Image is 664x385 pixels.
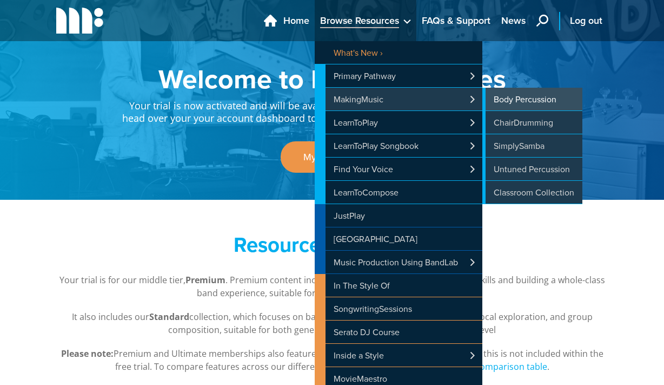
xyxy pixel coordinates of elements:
[570,14,602,28] span: Log out
[283,14,309,28] span: Home
[315,134,482,157] a: LearnToPlay Songbook
[56,273,608,299] p: Your trial is for our middle tier, . Premium content includes resources for multi-instrumental sk...
[315,111,482,134] a: LearnToPlay
[315,88,482,110] a: MakingMusic
[121,92,543,125] p: Your trial is now activated and will be available for the next . To get started simply head over ...
[315,204,482,227] a: JustPlay
[482,111,582,134] a: ChairDrumming
[475,361,547,373] a: comparison table
[149,311,189,323] strong: Standard
[315,181,482,204] a: LearnToCompose
[501,14,526,28] span: News
[315,297,482,320] a: SongwritingSessions
[482,88,582,110] a: Body Percussion
[315,321,482,343] a: Serato DJ Course
[315,41,482,64] a: What's New ›
[121,65,543,92] h1: Welcome to Musical Futures
[315,274,482,297] a: In The Style Of
[56,310,608,336] p: It also includes our collection, which focuses on basic rhythm & pulse, instrumental skills, voca...
[315,158,482,180] a: Find Your Voice
[315,64,482,87] a: Primary Pathway
[315,227,482,250] a: [GEOGRAPHIC_DATA]
[482,181,582,204] a: Classroom Collection
[315,251,482,273] a: Music Production Using BandLab
[320,14,399,28] span: Browse Resources
[56,347,608,373] p: Premium and Ultimate memberships also feature an optional login for students, however, this is no...
[185,274,225,286] strong: Premium
[422,14,490,28] span: FAQs & Support
[315,344,482,367] a: Inside a Style
[281,141,383,173] a: My Account
[482,134,582,157] a: SimplySamba
[482,158,582,180] a: Untuned Percussion
[61,348,114,360] strong: Please note:
[121,232,543,257] h2: Resource Collections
